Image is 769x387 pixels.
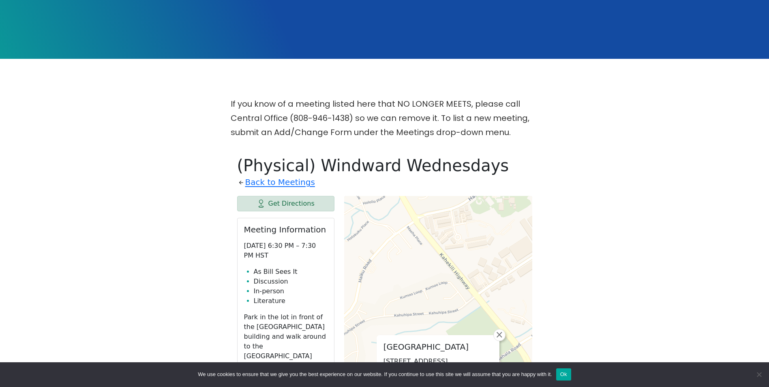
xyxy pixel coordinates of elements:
[237,196,334,211] a: Get Directions
[237,156,532,175] h1: (Physical) Windward Wednesdays
[493,329,506,341] a: Close popup
[244,312,328,371] p: Park in the lot in front of the [GEOGRAPHIC_DATA] building and walk around to the [GEOGRAPHIC_DAT...
[231,97,539,140] p: If you know of a meeting listed here that NO LONGER MEETS, please call Central Office (808-946-14...
[383,342,493,352] h2: [GEOGRAPHIC_DATA]
[244,225,328,234] h2: Meeting Information
[244,241,328,260] p: [DATE] 6:30 PM – 7:30 PM HST
[198,370,552,378] span: We use cookies to ensure that we give you the best experience on our website. If you continue to ...
[254,277,328,286] li: Discussion
[254,296,328,306] li: Literature
[495,330,503,340] span: ×
[254,267,328,277] li: As Bill Sees It
[556,368,571,381] button: Ok
[254,286,328,296] li: In-person
[245,175,315,189] a: Back to Meetings
[755,370,763,378] span: No
[383,357,493,366] p: [STREET_ADDRESS]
